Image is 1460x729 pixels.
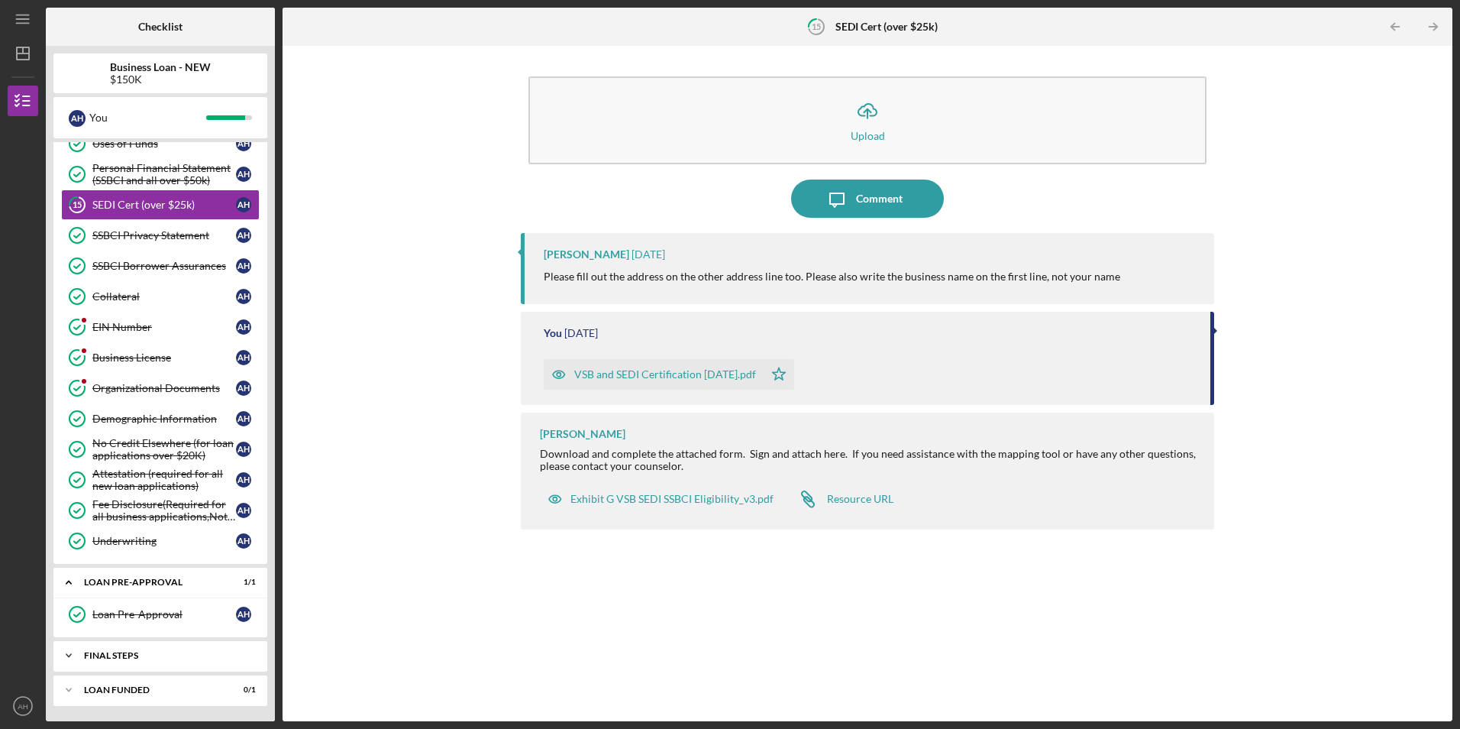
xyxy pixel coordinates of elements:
div: A H [236,136,251,151]
button: Upload [528,76,1206,164]
time: 2025-09-05 15:59 [631,248,665,261]
button: Comment [791,180,944,218]
div: A H [236,197,251,212]
div: A H [236,533,251,549]
div: Fee Disclosure(Required for all business applications,Not needed for Contractor loans) [92,498,236,523]
b: Checklist [138,21,182,33]
b: SEDI Cert (over $25k) [835,21,938,33]
div: No Credit Elsewhere (for loan applications over $20K) [92,437,236,462]
div: Business License [92,352,236,364]
button: VSB and SEDI Certification [DATE].pdf [544,359,794,390]
a: No Credit Elsewhere (for loan applications over $20K)AH [61,434,260,465]
div: SSBCI Privacy Statement [92,229,236,241]
a: Uses of FundsAH [61,128,260,159]
div: A H [236,350,251,365]
div: Resource URL [827,493,893,505]
div: $150K [110,73,211,86]
div: A H [236,228,251,243]
tspan: 15 [73,200,82,210]
a: Fee Disclosure(Required for all business applications,Not needed for Contractor loans)AH [61,495,260,526]
div: You [89,105,206,131]
div: Loan Pre-Approval [92,608,236,620]
a: CollateralAH [61,281,260,312]
div: A H [236,442,251,457]
div: 0 / 1 [228,685,256,695]
div: A H [69,110,86,127]
div: A H [236,503,251,518]
div: Collateral [92,290,236,303]
a: Demographic InformationAH [61,403,260,434]
div: EIN Number [92,321,236,333]
div: Uses of Funds [92,138,236,150]
div: SSBCI Borrower Assurances [92,260,236,272]
div: A H [236,472,251,488]
div: A H [236,258,251,274]
a: Loan Pre-ApprovalAH [61,599,260,630]
a: UnderwritingAH [61,526,260,556]
text: AH [18,702,27,711]
div: FINAL STEPS [84,651,248,660]
div: LOAN FUNDED [84,685,218,695]
div: Organizational Documents [92,382,236,394]
div: A H [236,319,251,335]
a: Resource URL [789,484,893,514]
b: Business Loan - NEW [110,61,211,73]
a: Organizational DocumentsAH [61,373,260,403]
a: Attestation (required for all new loan applications)AH [61,465,260,495]
button: AH [8,691,38,721]
div: LOAN PRE-APPROVAL [84,578,218,587]
div: Attestation (required for all new loan applications) [92,468,236,492]
button: Exhibit G VSB SEDI SSBCI Eligibility_v3.pdf [540,484,781,514]
a: SSBCI Borrower AssurancesAH [61,251,260,281]
a: 15SEDI Cert (over $25k)AH [61,190,260,220]
div: 1 / 1 [228,578,256,587]
a: SSBCI Privacy StatementAH [61,220,260,251]
time: 2025-09-05 15:47 [564,327,598,339]
div: Demographic Information [92,413,236,425]
div: A H [236,381,251,396]
p: Please fill out the address on the other address line too. Please also write the business name on... [544,268,1120,285]
tspan: 15 [812,21,821,31]
a: EIN NumberAH [61,312,260,342]
div: A H [236,411,251,426]
div: Upload [851,130,885,141]
a: Business LicenseAH [61,342,260,373]
a: Personal Financial Statement (SSBCI and all over $50k)AH [61,159,260,190]
div: A H [236,607,251,622]
div: Comment [856,180,903,218]
div: A H [236,167,251,182]
div: A H [236,289,251,304]
div: Download and complete the attached form. Sign and attach here. If you need assistance with the ma... [540,448,1198,472]
div: Exhibit G VSB SEDI SSBCI Eligibility_v3.pdf [570,493,774,505]
div: [PERSON_NAME] [540,428,625,440]
div: Underwriting [92,535,236,547]
div: [PERSON_NAME] [544,248,629,261]
div: You [544,327,562,339]
div: Personal Financial Statement (SSBCI and all over $50k) [92,162,236,186]
div: SEDI Cert (over $25k) [92,199,236,211]
div: VSB and SEDI Certification [DATE].pdf [574,368,756,381]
